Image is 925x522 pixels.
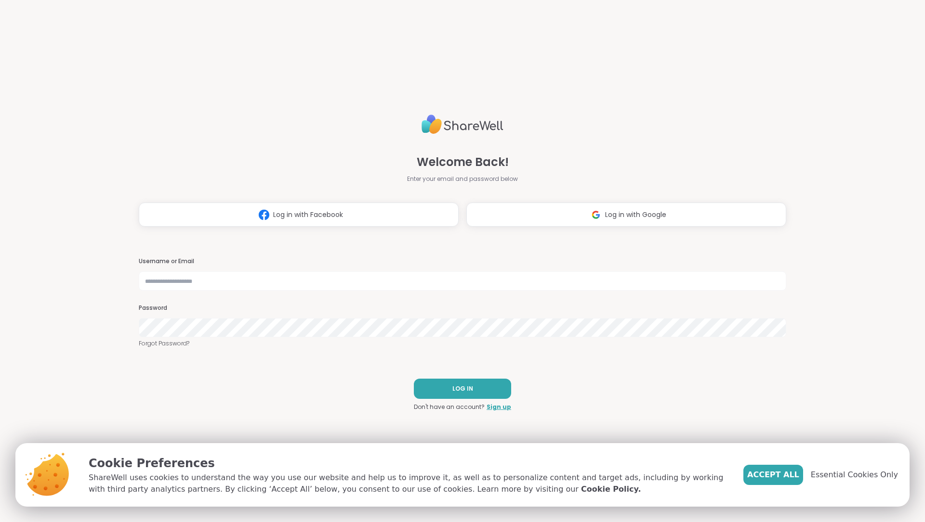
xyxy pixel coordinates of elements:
span: Log in with Facebook [273,210,343,220]
span: Essential Cookies Only [811,469,898,481]
button: Accept All [743,465,803,485]
p: ShareWell uses cookies to understand the way you use our website and help us to improve it, as we... [89,472,728,495]
h3: Password [139,304,786,312]
a: Sign up [487,403,511,411]
button: LOG IN [414,379,511,399]
h3: Username or Email [139,257,786,266]
span: LOG IN [452,384,473,393]
span: Enter your email and password below [407,175,518,183]
a: Cookie Policy. [581,484,641,495]
button: Log in with Facebook [139,203,459,227]
span: Log in with Google [605,210,666,220]
img: ShareWell Logomark [587,206,605,224]
p: Cookie Preferences [89,455,728,472]
span: Welcome Back! [417,153,509,171]
span: Don't have an account? [414,403,485,411]
span: Accept All [747,469,799,481]
a: Forgot Password? [139,339,786,348]
button: Log in with Google [466,203,786,227]
img: ShareWell Logomark [255,206,273,224]
img: ShareWell Logo [422,111,503,138]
